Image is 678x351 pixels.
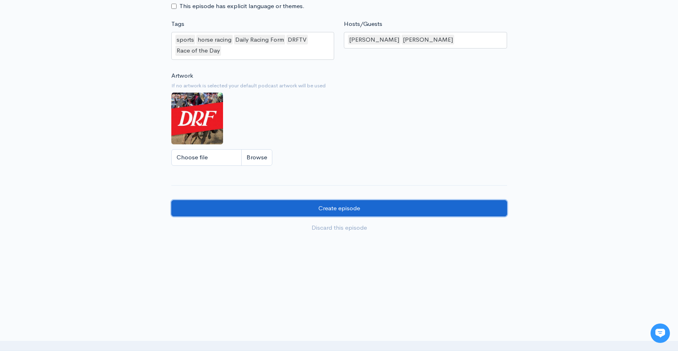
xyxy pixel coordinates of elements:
p: Find an answer quickly [11,139,151,148]
div: sports [175,35,195,45]
div: horse racing [196,35,233,45]
div: Race of the Day [175,46,221,56]
small: If no artwork is selected your default podcast artwork will be used [171,82,507,90]
iframe: gist-messenger-bubble-iframe [651,324,670,343]
label: This episode has explicit language or themes. [179,2,305,11]
span: New conversation [52,112,97,118]
div: Daily Racing Form [234,35,285,45]
label: Hosts/Guests [344,19,382,29]
input: Search articles [23,152,144,168]
div: [PERSON_NAME] [402,35,454,45]
input: Create episode [171,200,507,217]
label: Tags [171,19,184,29]
h2: Just let us know if you need anything and we'll be happy to help! 🙂 [12,54,149,93]
div: DRFTV [286,35,308,45]
label: Artwork [171,71,193,80]
button: New conversation [13,107,149,123]
h1: Hi 👋 [12,39,149,52]
a: Discard this episode [171,220,507,236]
div: [PERSON_NAME] [348,35,400,45]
